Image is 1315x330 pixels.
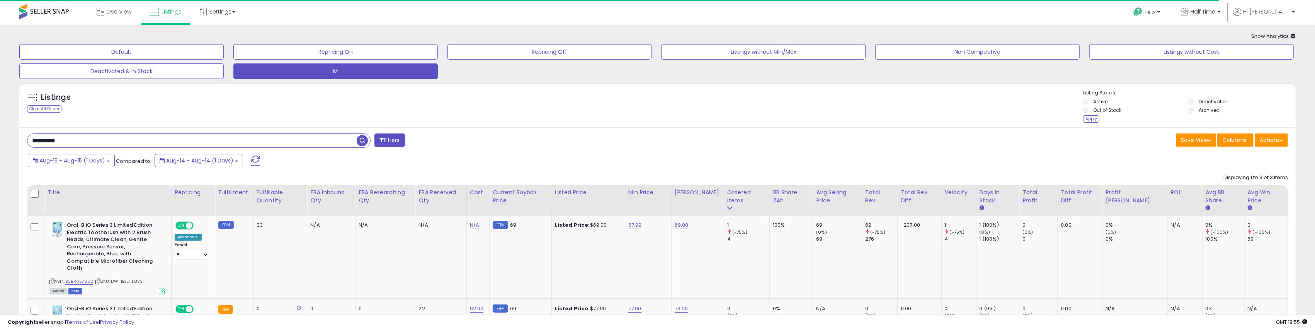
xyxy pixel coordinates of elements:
div: Total Rev. [865,188,894,205]
div: Avg Win Price [1248,188,1284,205]
div: 69 [816,222,862,229]
span: 2025-08-15 18:55 GMT [1276,318,1307,326]
div: 100% [1206,236,1244,243]
div: Displaying 1 to 3 of 3 items [1223,174,1288,181]
label: Out of Stock [1094,107,1122,113]
span: ON [176,306,186,312]
a: B0BR6578S2 [65,278,93,285]
h5: Listings [41,92,71,103]
span: Aug-14 - Aug-14 (1 Days) [166,157,233,164]
span: Help [1145,9,1155,15]
div: Profit [PERSON_NAME] [1106,188,1164,205]
div: Total Rev. Diff. [901,188,938,205]
div: 0 [257,305,301,312]
div: N/A [359,222,409,229]
div: N/A [1248,305,1282,312]
div: BB Share 24h. [773,188,810,205]
div: 0 [945,305,976,312]
div: Total Profit [1022,188,1054,205]
button: Non Competitive [875,44,1080,60]
a: Help [1127,1,1168,25]
img: 41hFyTnpbXL._SL40_.jpg [49,305,65,321]
div: -207.00 [901,222,935,229]
span: 69 [510,221,516,229]
small: (0%) [980,229,990,235]
div: N/A [816,305,856,312]
div: FBA inbound Qty [310,188,352,205]
div: 4 [945,236,976,243]
small: FBM [493,221,508,229]
p: Listing States: [1083,89,1296,97]
button: Repricing Off [447,44,652,60]
div: ROI [1171,188,1199,197]
div: Current Buybox Price [493,188,548,205]
div: ASIN: [49,222,165,294]
span: Overview [106,8,131,15]
label: Archived [1199,107,1220,113]
small: FBM [218,221,233,229]
small: (-75%) [950,229,965,235]
div: Cost [470,188,487,197]
a: Privacy Policy [100,318,134,326]
button: Deactivated & In Stock [19,63,224,79]
small: (0%) [1022,229,1033,235]
small: (-100%) [1211,229,1228,235]
div: Fulfillment [218,188,250,197]
label: Deactivated [1199,98,1228,105]
a: 62.00 [470,305,484,313]
div: 0 [727,305,769,312]
b: Listed Price: [555,221,590,229]
div: [PERSON_NAME] [675,188,721,197]
small: (-100%) [1253,229,1271,235]
div: 0 [1248,222,1288,229]
small: (0%) [816,229,827,235]
div: 1 [727,222,769,229]
span: Hi [PERSON_NAME] [1243,8,1289,15]
div: 0% [1206,305,1244,312]
div: 100% [773,222,807,229]
div: $77.00 [555,305,619,312]
div: 0.00 [1061,222,1096,229]
div: 22 [418,305,460,312]
button: Save View [1176,133,1216,147]
button: Columns [1217,133,1254,147]
button: Listings without Cost [1089,44,1294,60]
div: FBA Reserved Qty [418,188,463,205]
span: Half Time [1191,8,1215,15]
div: Amazon AI [175,234,202,241]
div: 0% [1206,222,1244,229]
small: FBA [218,305,233,314]
span: ON [176,222,186,229]
img: 41hFyTnpbXL._SL40_.jpg [49,222,65,237]
div: Apply [1083,115,1099,123]
button: Repricing On [233,44,438,60]
div: 1 (100%) [980,236,1019,243]
div: Min Price [628,188,668,197]
small: (-75%) [732,229,747,235]
div: Days In Stock [980,188,1016,205]
span: Listings [162,8,182,15]
b: Oral-B iO Series 3 Limited Edition Electric Toothbrush with 2 Brush Heads, Ultimate Clean, Gentle... [67,222,161,274]
label: Active [1094,98,1108,105]
div: 0% [1106,222,1167,229]
div: seller snap | | [8,319,134,326]
span: Columns [1222,136,1247,144]
div: 0.00 [1061,305,1096,312]
div: 69 [1248,236,1288,243]
div: 4 [727,236,769,243]
small: Avg Win Price. [1248,205,1252,212]
div: N/A [1171,305,1196,312]
a: 69.00 [675,221,689,229]
div: Title [48,188,168,197]
a: Hi [PERSON_NAME] [1233,8,1295,25]
div: 0% [773,305,807,312]
div: FBA Researching Qty [359,188,412,205]
div: Total Profit Diff. [1061,188,1099,205]
div: Avg Selling Price [816,188,859,205]
i: Get Help [1133,7,1143,17]
span: Aug-15 - Aug-15 (1 Days) [39,157,105,164]
div: 0% [1106,236,1167,243]
div: N/A [1171,222,1196,229]
div: 0 [1022,236,1057,243]
button: Listings without Min/Max [661,44,866,60]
